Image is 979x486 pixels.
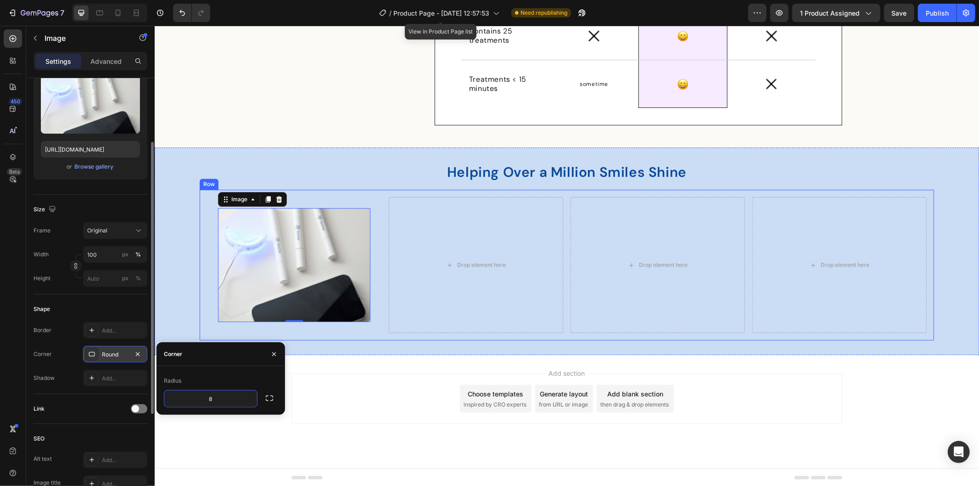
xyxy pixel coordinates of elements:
[446,375,514,383] span: then drag & drop elements
[34,350,52,358] div: Corner
[393,8,489,18] span: Product Page - [DATE] 12:57:53
[391,343,434,352] span: Add section
[74,162,114,171] button: Browse gallery
[155,26,979,486] iframe: Design area
[34,305,50,313] div: Shape
[302,236,351,243] div: Drop element here
[90,57,122,66] p: Advanced
[102,350,129,359] div: Round
[884,4,914,22] button: Save
[164,377,181,385] div: Radius
[47,154,62,163] div: Row
[34,435,45,443] div: SEO
[34,226,50,235] label: Frame
[87,226,107,235] span: Original
[83,246,147,263] input: px%
[45,57,71,66] p: Settings
[120,249,131,260] button: %
[34,274,50,283] label: Height
[313,363,369,373] div: Choose templates
[4,4,68,22] button: 7
[102,327,145,335] div: Add...
[892,9,907,17] span: Save
[45,33,123,44] p: Image
[314,49,387,68] p: Treatments < 15 minutes
[83,222,147,239] button: Original
[120,273,131,284] button: %
[60,7,64,18] p: 7
[918,4,957,22] button: Publish
[102,374,145,383] div: Add...
[611,53,622,64] img: gempages_586095209234826075-c06b85f9-78f5-4e1b-a9f2-0ea14feb7637.png
[122,274,129,283] div: px
[34,405,45,413] div: Link
[403,55,476,62] p: sometime
[83,270,147,287] input: px%
[7,168,22,175] div: Beta
[309,375,372,383] span: inspired by CRO experts
[34,455,52,463] div: Alt text
[389,8,392,18] span: /
[386,363,434,373] div: Generate layout
[122,250,129,259] div: px
[133,273,144,284] button: px
[666,236,715,243] div: Drop element here
[164,390,257,407] input: Auto
[75,163,114,171] div: Browse gallery
[948,441,970,463] div: Open Intercom Messenger
[133,249,144,260] button: px
[9,98,22,105] div: 450
[34,374,55,382] div: Shadow
[34,326,51,334] div: Border
[75,170,95,178] div: Image
[135,250,141,259] div: %
[484,236,533,243] div: Drop element here
[453,363,509,373] div: Add blank section
[34,203,58,216] div: Size
[800,8,860,18] span: 1 product assigned
[520,9,567,17] span: Need republishing
[102,456,145,464] div: Add...
[523,52,534,63] img: gempages_586095209234826075-976355db-cf47-4d9a-b459-3e41dda29da3.png
[926,8,949,18] div: Publish
[63,182,216,296] img: gempages_586095209234826075-937e2d99-a2dd-4bd8-add4-ee1f65e9c4bf.jpg
[384,375,433,383] span: from URL or image
[41,141,140,158] input: https://example.com/image.jpg
[34,250,49,259] label: Width
[292,137,532,155] strong: Helping Over a Million Smiles Shine
[135,274,141,283] div: %
[164,350,182,358] div: Corner
[792,4,880,22] button: 1 product assigned
[67,161,73,172] span: or
[173,4,210,22] div: Undo/Redo
[41,76,140,134] img: preview-image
